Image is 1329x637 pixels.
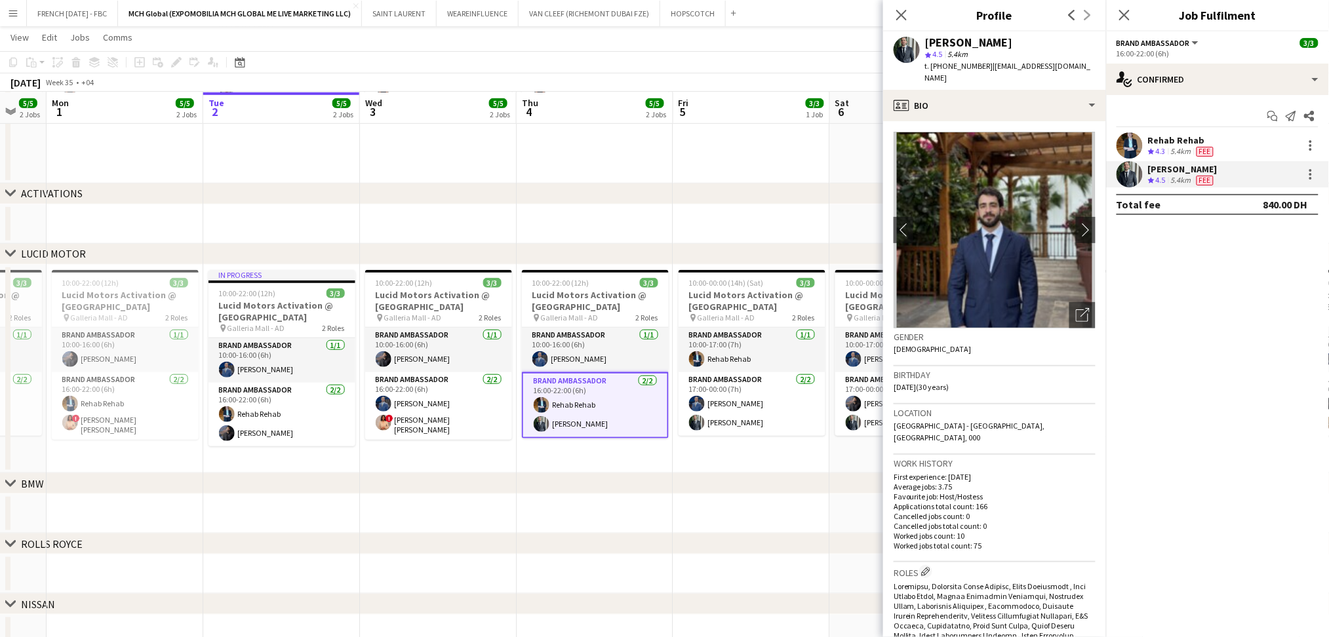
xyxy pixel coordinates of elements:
[208,299,355,323] h3: Lucid Motors Activation @ [GEOGRAPHIC_DATA]
[42,31,57,43] span: Edit
[894,501,1096,511] p: Applications total count: 166
[646,109,667,119] div: 2 Jobs
[833,104,850,119] span: 6
[689,278,764,288] span: 10:00-00:00 (14h) (Sat)
[21,247,86,260] div: LUCID MOTOR
[660,1,726,26] button: HOPSCOTCH
[806,98,824,108] span: 3/3
[636,313,658,322] span: 2 Roles
[679,328,825,372] app-card-role: Brand Ambassador1/110:00-17:00 (7h)Rehab Rehab
[894,407,1096,419] h3: Location
[1069,302,1096,328] div: Open photos pop-in
[362,1,437,26] button: SAINT LAURENT
[386,415,393,423] span: !
[835,289,982,313] h3: Lucid Motors Activation @ [GEOGRAPHIC_DATA]
[894,382,949,392] span: [DATE] (30 years)
[332,98,351,108] span: 5/5
[176,98,194,108] span: 5/5
[1168,146,1194,157] div: 5.4km
[207,104,224,119] span: 2
[925,61,1091,83] span: | [EMAIL_ADDRESS][DOMAIN_NAME]
[437,1,519,26] button: WEAREINFLUENCE
[72,415,80,423] span: !
[679,372,825,436] app-card-role: Brand Ambassador2/217:00-00:00 (7h)[PERSON_NAME][PERSON_NAME]
[1156,175,1166,185] span: 4.5
[1197,176,1214,185] span: Fee
[52,328,199,372] app-card-role: Brand Ambassador1/110:00-16:00 (6h)[PERSON_NAME]
[894,565,1096,579] h3: Roles
[21,477,44,490] div: BMW
[365,372,512,440] app-card-role: Brand Ambassador2/216:00-22:00 (6h)[PERSON_NAME]![PERSON_NAME] [PERSON_NAME]
[21,598,55,611] div: NISSAN
[208,270,355,280] div: In progress
[27,1,118,26] button: FRENCH [DATE] - FBC
[5,29,34,46] a: View
[1117,198,1161,211] div: Total fee
[522,270,669,438] app-job-card: 10:00-22:00 (12h)3/3Lucid Motors Activation @ [GEOGRAPHIC_DATA] Galleria Mall - AD2 RolesBrand Am...
[21,187,83,200] div: ACTIVATIONS
[925,61,993,71] span: t. [PHONE_NUMBER]
[37,29,62,46] a: Edit
[103,31,132,43] span: Comms
[363,104,382,119] span: 3
[219,288,276,298] span: 10:00-22:00 (12h)
[945,49,971,59] span: 5.4km
[1156,146,1166,156] span: 4.3
[483,278,502,288] span: 3/3
[894,369,1096,381] h3: Birthday
[646,98,664,108] span: 5/5
[679,270,825,436] app-job-card: 10:00-00:00 (14h) (Sat)3/3Lucid Motors Activation @ [GEOGRAPHIC_DATA] Galleria Mall - AD2 RolesBr...
[9,313,31,322] span: 2 Roles
[170,278,188,288] span: 3/3
[846,278,922,288] span: 10:00-00:00 (14h) (Sun)
[797,278,815,288] span: 3/3
[21,537,83,550] div: ROLLS ROYCE
[20,109,40,119] div: 2 Jobs
[519,1,660,26] button: VAN CLEEF (RICHEMONT DUBAI FZE)
[365,270,512,440] div: 10:00-22:00 (12h)3/3Lucid Motors Activation @ [GEOGRAPHIC_DATA] Galleria Mall - AD2 RolesBrand Am...
[1300,38,1319,48] span: 3/3
[894,531,1096,541] p: Worked jobs count: 10
[894,331,1096,343] h3: Gender
[522,289,669,313] h3: Lucid Motors Activation @ [GEOGRAPHIC_DATA]
[365,328,512,372] app-card-role: Brand Ambassador1/110:00-16:00 (6h)[PERSON_NAME]
[10,31,29,43] span: View
[1168,175,1194,186] div: 5.4km
[677,104,689,119] span: 5
[52,97,69,109] span: Mon
[98,29,138,46] a: Comms
[679,289,825,313] h3: Lucid Motors Activation @ [GEOGRAPHIC_DATA]
[835,97,850,109] span: Sat
[52,289,199,313] h3: Lucid Motors Activation @ [GEOGRAPHIC_DATA]
[13,278,31,288] span: 3/3
[522,328,669,372] app-card-role: Brand Ambassador1/110:00-16:00 (6h)[PERSON_NAME]
[208,383,355,446] app-card-role: Brand Ambassador2/216:00-22:00 (6h)Rehab Rehab[PERSON_NAME]
[1263,198,1308,211] div: 840.00 DH
[208,270,355,446] app-job-card: In progress10:00-22:00 (12h)3/3Lucid Motors Activation @ [GEOGRAPHIC_DATA] Galleria Mall - AD2 Ro...
[806,109,823,119] div: 1 Job
[1106,64,1329,95] div: Confirmed
[894,421,1045,442] span: [GEOGRAPHIC_DATA] - [GEOGRAPHIC_DATA], [GEOGRAPHIC_DATA], 000
[118,1,362,26] button: MCH Global (EXPOMOBILIA MCH GLOBAL ME LIVE MARKETING LLC)
[1117,38,1200,48] button: Brand Ambassador
[50,104,69,119] span: 1
[894,472,1096,482] p: First experience: [DATE]
[70,31,90,43] span: Jobs
[365,289,512,313] h3: Lucid Motors Activation @ [GEOGRAPHIC_DATA]
[1117,38,1190,48] span: Brand Ambassador
[1194,175,1216,186] div: Crew has different fees then in role
[835,372,982,436] app-card-role: Brand Ambassador2/217:00-00:00 (7h)[PERSON_NAME][PERSON_NAME]
[323,323,345,333] span: 2 Roles
[1197,147,1214,157] span: Fee
[327,288,345,298] span: 3/3
[52,270,199,440] div: 10:00-22:00 (12h)3/3Lucid Motors Activation @ [GEOGRAPHIC_DATA] Galleria Mall - AD2 RolesBrand Am...
[522,372,669,438] app-card-role: Brand Ambassador2/216:00-22:00 (6h)Rehab Rehab[PERSON_NAME]
[1148,134,1216,146] div: Rehab Rehab
[522,97,538,109] span: Thu
[640,278,658,288] span: 3/3
[81,77,94,87] div: +04
[541,313,599,322] span: Galleria Mall - AD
